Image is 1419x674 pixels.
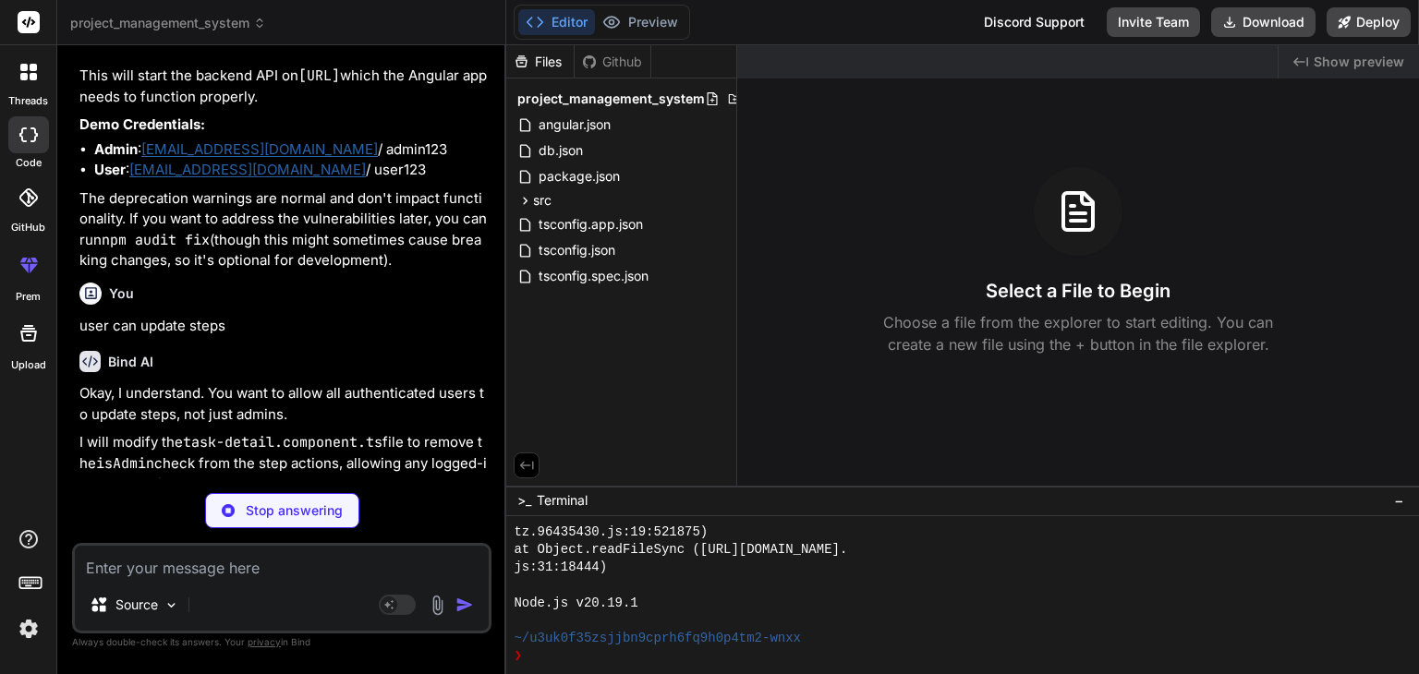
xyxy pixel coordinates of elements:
strong: Admin [94,140,138,158]
span: project_management_system [517,90,705,108]
img: attachment [427,595,448,616]
li: : / user123 [94,160,488,181]
h6: Bind AI [108,353,153,371]
span: tz.96435430.js:19:521875) [514,524,708,541]
h6: You [109,284,134,303]
label: GitHub [11,220,45,235]
h3: Select a File to Begin [986,278,1170,304]
button: Invite Team [1107,7,1200,37]
strong: Demo Credentials: [79,115,205,133]
span: Node.js v20.19.1 [514,595,637,612]
div: Discord Support [973,7,1096,37]
span: ~/u3uk0f35zsjjbn9cprh6fq9h0p4tm2-wnxx [514,630,801,647]
label: prem [16,289,41,305]
span: at Object.readFileSync ([URL][DOMAIN_NAME]. [514,541,847,559]
label: threads [8,93,48,109]
label: code [16,155,42,171]
span: tsconfig.json [537,239,617,261]
img: icon [455,596,474,614]
a: [EMAIL_ADDRESS][DOMAIN_NAME] [129,161,366,178]
label: Upload [11,357,46,373]
span: ❯ [514,647,523,665]
span: privacy [248,636,281,647]
button: − [1390,486,1408,515]
li: : / admin123 [94,139,488,161]
img: settings [13,613,44,644]
span: package.json [537,165,622,187]
img: Pick Models [164,597,179,613]
span: Terminal [537,491,588,510]
p: user can update steps [79,316,488,337]
p: Stop answering [246,501,343,520]
p: The deprecation warnings are normal and don't impact functionality. If you want to address the vu... [79,188,488,271]
span: >_ [517,491,531,510]
p: I will modify the file to remove the check from the step actions, allowing any logged-in user to ... [79,432,488,495]
p: Okay, I understand. You want to allow all authenticated users to update steps, not just admins. [79,383,488,425]
p: Always double-check its answers. Your in Bind [72,633,491,651]
span: project_management_system [70,14,266,32]
strong: User [94,161,126,178]
a: [EMAIL_ADDRESS][DOMAIN_NAME] [141,140,378,158]
div: Files [506,53,574,71]
p: Source [115,596,158,614]
button: Deploy [1327,7,1411,37]
p: Choose a file from the explorer to start editing. You can create a new file using the + button in... [871,311,1285,355]
span: src [533,191,552,210]
p: This will start the backend API on which the Angular app needs to function properly. [79,66,488,107]
button: Editor [518,9,595,35]
code: [URL] [298,66,340,85]
span: − [1394,491,1404,510]
span: tsconfig.app.json [537,213,645,235]
button: Preview [595,9,685,35]
code: npm audit fix [102,231,210,249]
span: angular.json [537,114,612,136]
span: Show preview [1314,53,1404,71]
button: Download [1211,7,1316,37]
div: Github [575,53,650,71]
span: db.json [537,139,585,162]
code: task-detail.component.ts [183,433,382,451]
code: isAdmin [96,454,154,473]
span: tsconfig.spec.json [537,265,650,287]
span: js:31:18444) [514,559,607,576]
